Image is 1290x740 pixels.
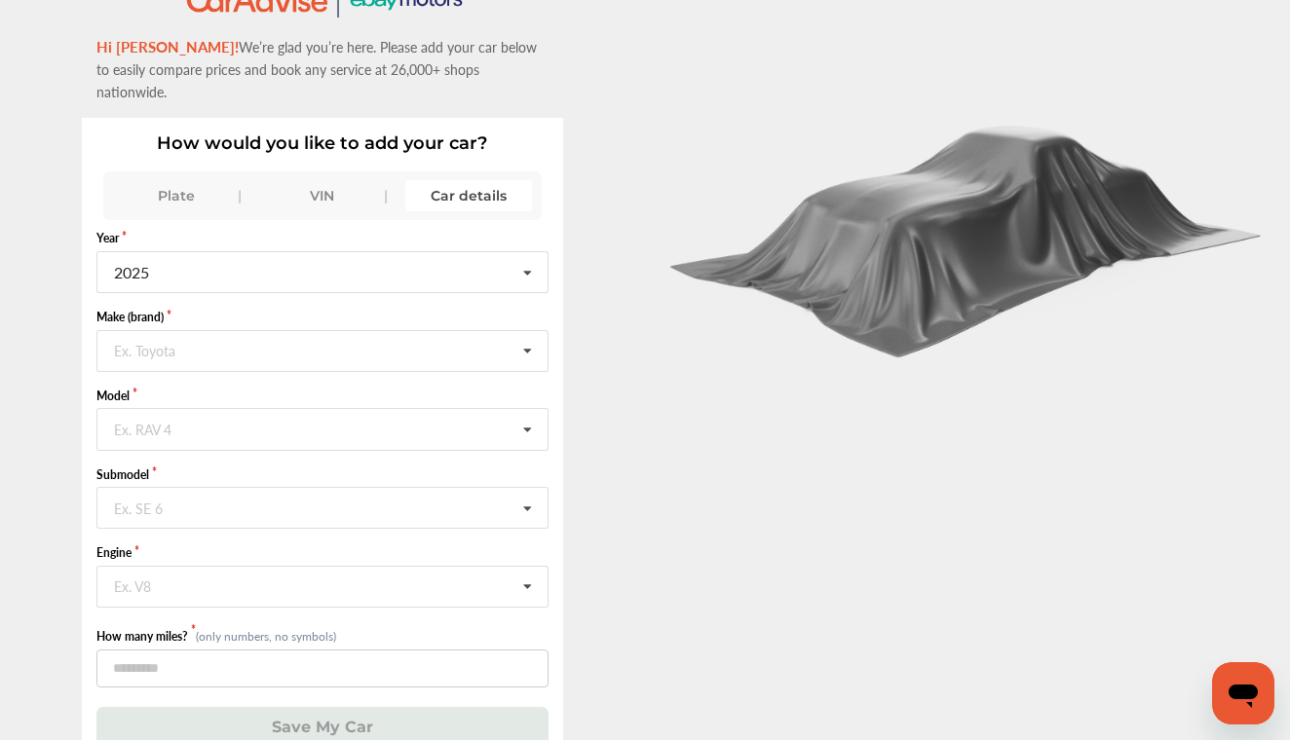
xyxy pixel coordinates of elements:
div: Ex. V8 [114,578,151,590]
label: How many miles? [96,628,195,645]
label: Submodel [96,466,548,483]
label: Year [96,230,548,246]
p: How would you like to add your car? [96,132,548,154]
label: Make (brand) [96,309,548,325]
div: VIN [259,180,386,211]
div: 2025 [114,265,149,280]
div: Ex. Toyota [114,343,175,354]
div: Ex. SE 6 [114,500,163,512]
div: Ex. RAV 4 [114,422,171,433]
iframe: Button to launch messaging window [1212,662,1274,724]
div: Car details [405,180,532,211]
label: Model [96,388,548,404]
small: (only numbers, no symbols) [196,628,336,645]
span: Hi [PERSON_NAME]! [96,36,239,56]
div: Plate [113,180,240,211]
span: We’re glad you’re here. Please add your car below to easily compare prices and book any service a... [96,37,537,101]
img: carCoverBlack.2823a3dccd746e18b3f8.png [658,108,1277,358]
label: Engine [96,544,548,561]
